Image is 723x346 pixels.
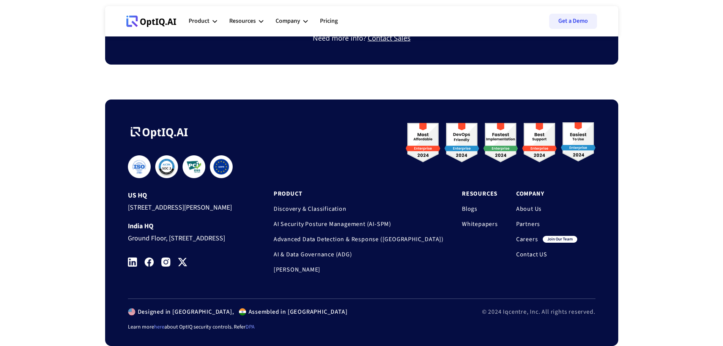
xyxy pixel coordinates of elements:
a: Get a Demo [549,14,597,29]
div: Resources [229,16,256,26]
div: India HQ [128,223,245,230]
div: join our team [543,236,577,243]
a: Discovery & Classification [274,205,444,213]
a: Careers [516,235,538,243]
div: Assembled in [GEOGRAPHIC_DATA] [246,308,348,316]
a: Contact Sales [368,34,411,42]
div: Company [276,10,308,33]
a: Blogs [462,205,498,213]
a: AI & Data Governance (ADG) [274,251,444,258]
div: Designed in [GEOGRAPHIC_DATA], [135,308,234,316]
a: AI Security Posture Management (AI-SPM) [274,220,444,228]
a: Product [274,190,444,197]
div: Need more info? [313,34,368,42]
a: About Us [516,205,577,213]
a: Partners [516,220,577,228]
a: Webflow Homepage [126,10,176,33]
a: Resources [462,190,498,197]
a: Contact US [516,251,577,258]
a: Pricing [320,10,338,33]
a: here [154,323,164,331]
a: Advanced Data Detection & Response ([GEOGRAPHIC_DATA]) [274,235,444,243]
div: Company [276,16,300,26]
a: Whitepapers [462,220,498,228]
a: [PERSON_NAME] [274,266,444,273]
div: © 2024 Iqcentre, Inc. All rights reserved. [482,308,595,316]
div: Resources [229,10,263,33]
div: US HQ [128,192,245,199]
div: Learn more about OptIQ security controls. Refer [128,323,595,331]
div: Ground Floor, [STREET_ADDRESS] [128,230,245,244]
a: DPA [246,323,255,331]
a: Company [516,190,577,197]
div: Product [189,16,209,26]
div: [STREET_ADDRESS][PERSON_NAME] [128,199,245,213]
div: Product [189,10,217,33]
